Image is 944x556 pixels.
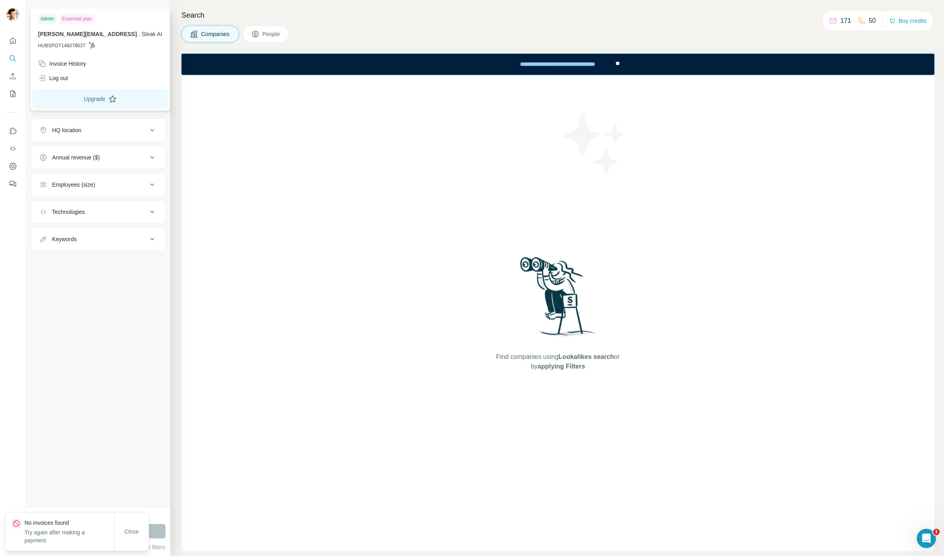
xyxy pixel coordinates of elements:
button: My lists [6,87,19,101]
div: Essential plan [60,14,95,24]
p: 171 [840,16,851,26]
span: Find companies using or by [494,352,622,371]
iframe: Intercom live chat [917,529,936,548]
button: Use Surfe on LinkedIn [6,124,19,138]
div: New search [31,7,56,14]
button: Buy credits [889,15,926,26]
span: Sleak AI [141,31,162,37]
div: Employees (size) [52,181,95,189]
img: Surfe Illustration - Woman searching with binoculars [516,255,600,344]
div: Log out [38,74,68,82]
button: Upgrade [32,89,168,109]
span: HUBSPOT146078037 [38,42,85,49]
button: HQ location [31,121,165,140]
div: Annual revenue ($) [52,153,100,161]
p: 50 [869,16,876,26]
button: Feedback [6,177,19,191]
span: . [139,31,140,37]
p: No invoices found [24,519,114,527]
div: Admin [38,14,56,24]
button: Quick start [6,34,19,48]
span: 1 [933,529,940,535]
img: Avatar [6,8,19,21]
button: Annual revenue ($) [31,148,165,167]
iframe: Banner [182,54,934,75]
button: Keywords [31,230,165,249]
span: Companies [201,30,230,38]
button: Hide [139,5,170,17]
button: Dashboard [6,159,19,173]
span: applying Filters [538,363,585,370]
button: Search [6,51,19,66]
span: People [262,30,281,38]
div: HQ location [52,126,81,134]
span: Close [125,528,139,536]
div: Keywords [52,235,77,243]
span: [PERSON_NAME][EMAIL_ADDRESS] [38,31,137,37]
button: Employees (size) [31,175,165,194]
div: Invoice History [38,60,86,68]
img: Surfe Illustration - Stars [558,107,630,179]
span: Lookalikes search [559,353,614,360]
button: Use Surfe API [6,141,19,156]
button: Enrich CSV [6,69,19,83]
h4: Search [182,10,934,21]
button: Close [119,524,145,539]
p: Try again after making a payment [24,528,114,544]
button: Technologies [31,202,165,222]
div: Technologies [52,208,85,216]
